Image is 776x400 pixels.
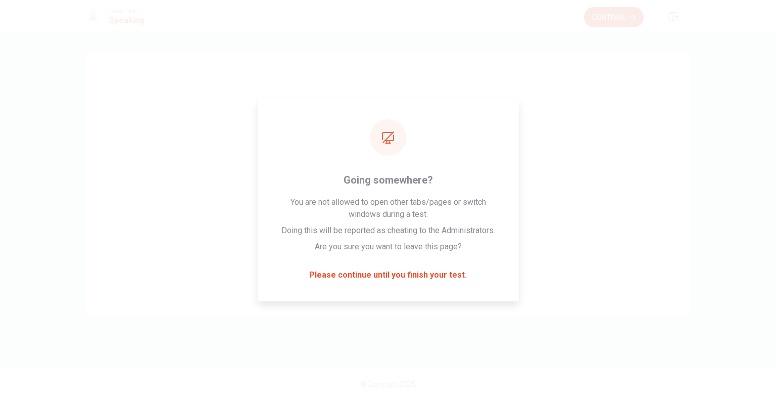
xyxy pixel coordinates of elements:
[276,194,500,206] span: You have seen all of the questions in the Speaking section
[276,214,500,227] span: Click on continue to move on.
[109,15,144,27] h1: Speaking
[584,7,644,27] button: Continue
[361,380,415,388] span: © Copyright 2025
[109,8,144,15] span: Level Test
